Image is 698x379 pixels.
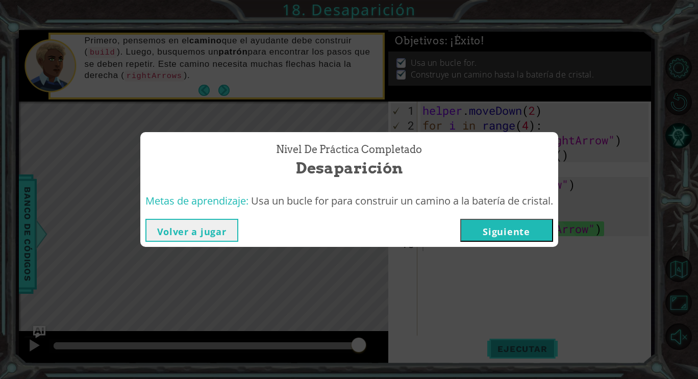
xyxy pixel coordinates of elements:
span: Metas de aprendizaje: [145,194,248,208]
span: Usa un bucle for para construir un camino a la batería de cristal. [251,194,553,208]
button: Volver a jugar [145,219,238,242]
button: Siguiente [460,219,553,242]
span: Nivel de práctica Completado [276,142,422,157]
span: Desaparición [296,157,403,179]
